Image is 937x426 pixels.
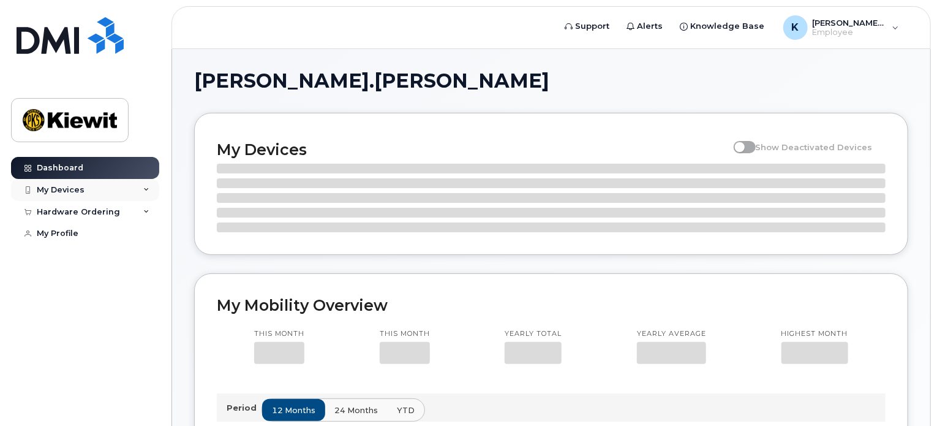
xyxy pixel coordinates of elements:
[637,329,706,339] p: Yearly average
[217,140,728,159] h2: My Devices
[217,296,886,314] h2: My Mobility Overview
[734,135,743,145] input: Show Deactivated Devices
[380,329,430,339] p: This month
[756,142,873,152] span: Show Deactivated Devices
[254,329,304,339] p: This month
[505,329,562,339] p: Yearly total
[194,72,549,90] span: [PERSON_NAME].[PERSON_NAME]
[334,405,378,416] span: 24 months
[781,329,848,339] p: Highest month
[227,402,262,414] p: Period
[397,405,415,416] span: YTD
